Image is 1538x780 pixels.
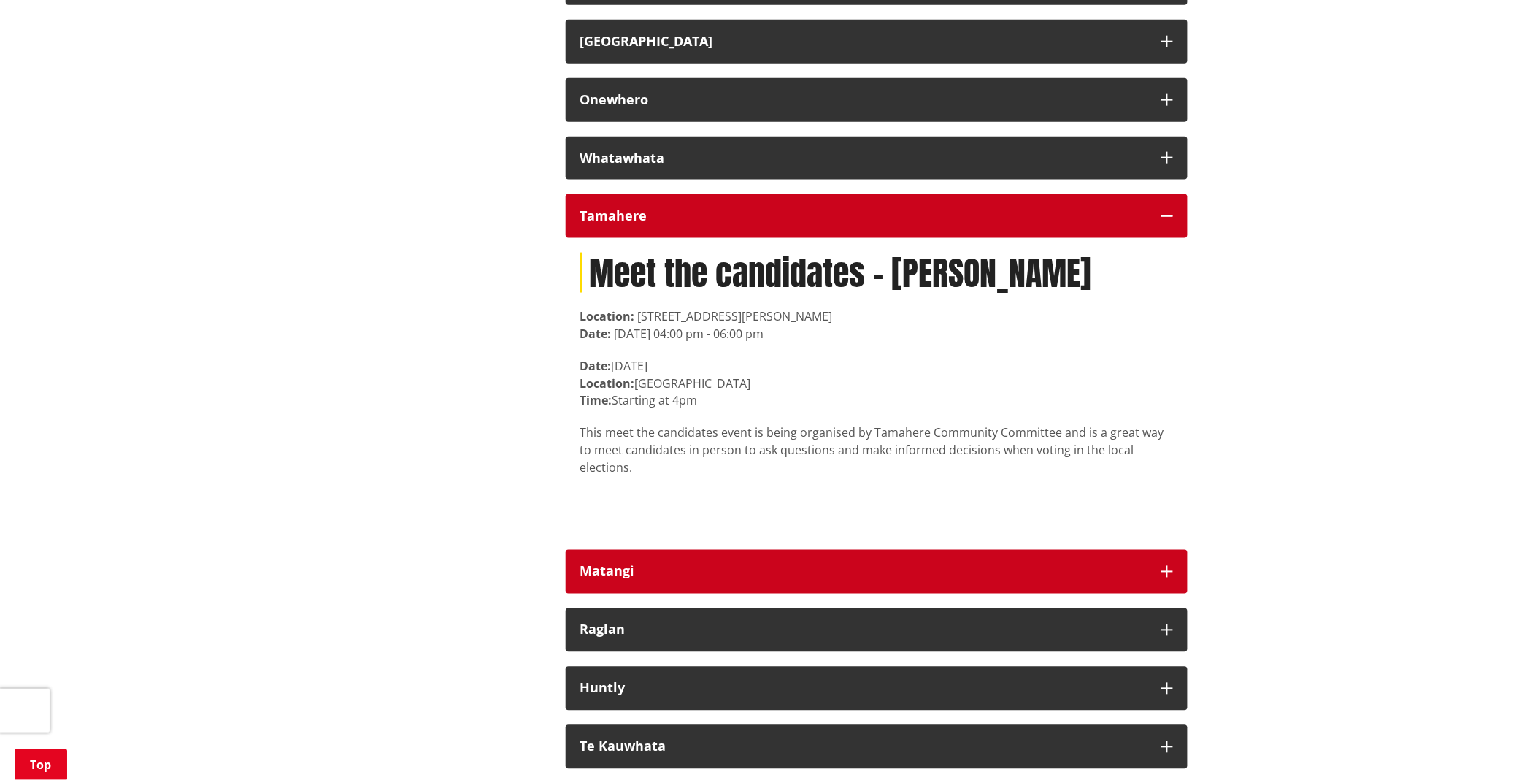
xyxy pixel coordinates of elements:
[580,424,1173,477] p: This meet the candidates event is being organised by Tamahere Community Committee and is a great ...
[580,740,1147,754] div: Te Kauwhata
[566,550,1188,594] button: Matangi
[566,78,1188,122] button: Onewhero
[580,34,1147,49] div: [GEOGRAPHIC_DATA]
[580,357,1173,410] p: [DATE] [GEOGRAPHIC_DATA] Starting at 4pm
[580,393,612,409] strong: Time:
[580,209,1147,223] div: Tamahere
[580,326,612,342] strong: Date:
[566,667,1188,711] button: Huntly
[566,725,1188,769] button: Te Kauwhata
[566,608,1188,652] button: Raglan
[580,253,1173,293] h1: Meet the candidates - [PERSON_NAME]
[580,151,1147,166] div: Whatawhata
[1471,719,1523,771] iframe: Messenger Launcher
[580,358,612,374] strong: Date:
[580,623,1147,638] div: Raglan
[566,20,1188,64] button: [GEOGRAPHIC_DATA]
[638,308,833,324] span: [STREET_ADDRESS][PERSON_NAME]
[580,308,635,324] strong: Location:
[580,375,635,391] strong: Location:
[580,681,1147,696] div: Huntly
[566,194,1188,238] button: Tamahere
[615,326,764,342] time: [DATE] 04:00 pm - 06:00 pm
[566,137,1188,180] button: Whatawhata
[580,565,1147,579] div: Matangi
[580,93,1147,107] div: Onewhero
[15,749,67,780] a: Top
